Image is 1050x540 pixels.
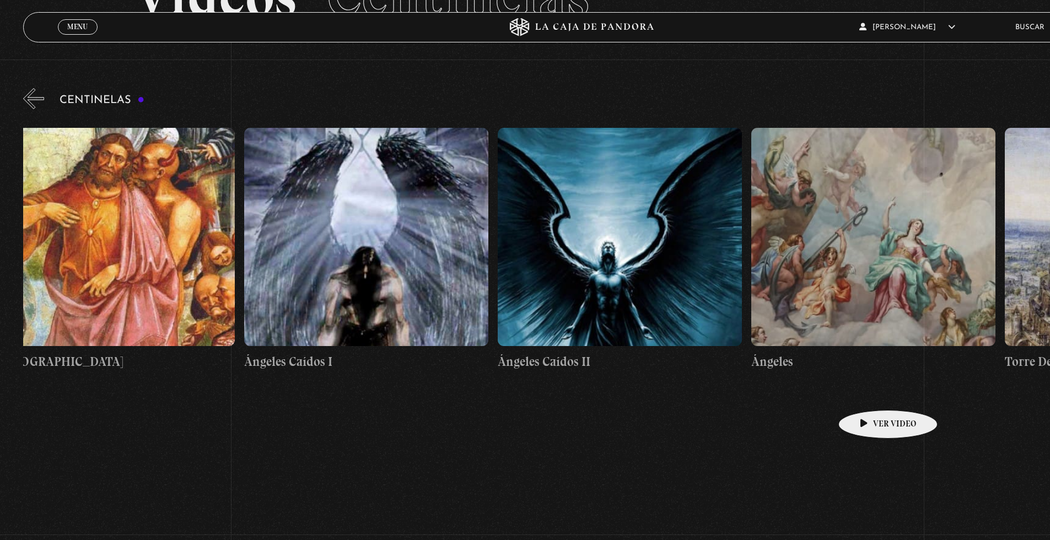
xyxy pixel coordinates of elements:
[498,352,742,371] h4: Ángeles Caídos II
[64,34,91,42] span: Cerrar
[751,352,996,371] h4: Ángeles
[751,118,996,381] a: Ángeles
[1015,24,1044,31] a: Buscar
[23,88,45,110] button: Previous
[244,352,489,371] h4: Ángeles Caídos I
[60,95,144,106] h3: Centinelas
[67,23,88,30] span: Menu
[498,118,742,381] a: Ángeles Caídos II
[244,118,489,381] a: Ángeles Caídos I
[859,24,955,31] span: [PERSON_NAME]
